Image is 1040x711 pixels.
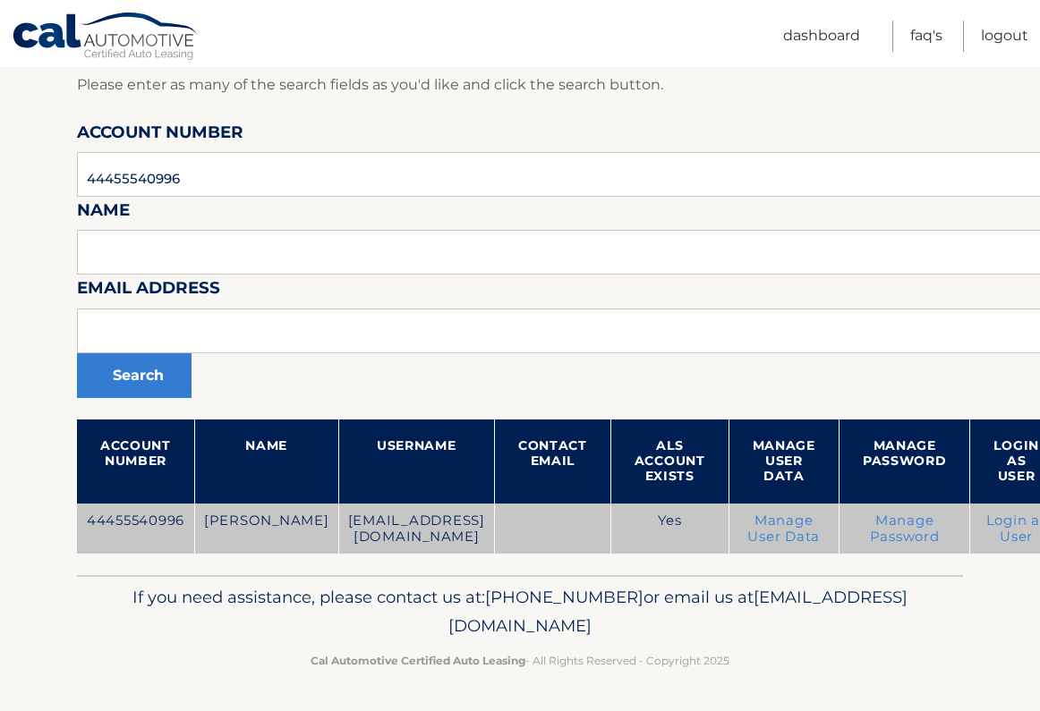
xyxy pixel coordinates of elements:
p: If you need assistance, please contact us at: or email us at [89,583,951,640]
th: ALS Account Exists [610,419,729,504]
a: Manage User Data [747,512,820,545]
td: [PERSON_NAME] [194,504,338,554]
p: - All Rights Reserved - Copyright 2025 [89,651,951,670]
th: Username [338,419,494,504]
a: Dashboard [783,21,860,52]
td: [EMAIL_ADDRESS][DOMAIN_NAME] [338,504,494,554]
button: Search [77,353,192,398]
label: Name [77,197,130,230]
td: 44455540996 [77,504,194,554]
td: Yes [610,504,729,554]
span: [EMAIL_ADDRESS][DOMAIN_NAME] [448,587,908,636]
a: Logout [981,21,1028,52]
a: FAQ's [910,21,942,52]
a: Cal Automotive [12,12,200,63]
th: Contact Email [494,419,610,504]
th: Account Number [77,419,194,504]
th: Manage Password [839,419,970,504]
strong: Cal Automotive Certified Auto Leasing [311,654,525,667]
th: Name [194,419,338,504]
th: Manage User Data [729,419,839,504]
a: Manage Password [870,512,940,545]
label: Account Number [77,119,243,152]
span: [PHONE_NUMBER] [485,587,644,607]
label: Email Address [77,275,220,308]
